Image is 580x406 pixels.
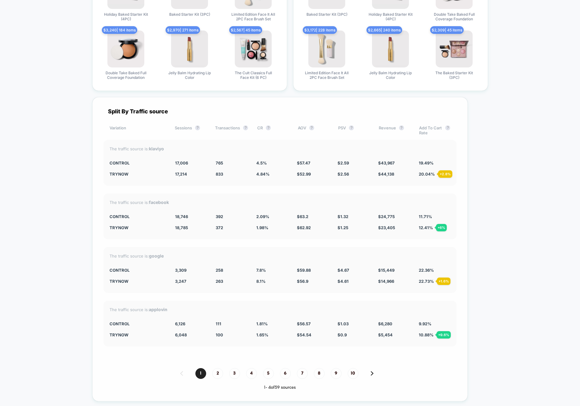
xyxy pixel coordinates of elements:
[175,225,188,230] span: 18,785
[436,224,447,231] div: + 6 %
[306,12,347,17] span: Baked Starter Kit (3PC)
[349,125,354,130] button: ?
[149,253,164,258] strong: google
[230,71,276,80] span: The Cult Classics Full Face Kit (6 PC)
[103,108,457,115] div: Split By Traffic source
[304,71,350,80] span: Limited Edition Face It All 2PC Face Brush Set
[175,332,187,337] span: 6,048
[399,125,404,130] button: ?
[280,368,291,379] span: 6
[230,12,276,21] span: Limited Edition Face It All 2PC Face Brush Set
[229,368,240,379] span: 3
[338,125,369,135] div: PSV
[308,30,345,67] img: produt
[256,160,267,165] span: 4.5 %
[437,278,450,285] div: + 1.6 %
[175,268,186,273] span: 3,309
[110,253,450,258] div: The traffic source is:
[419,268,434,273] span: 22.36 %
[256,332,268,337] span: 1.65 %
[171,30,208,67] img: produt
[436,30,473,67] img: produt
[298,125,329,135] div: AOV
[297,279,308,284] span: $ 56.9
[110,146,450,151] div: The traffic source is:
[256,268,266,273] span: 7.8 %
[297,332,311,337] span: $ 54.54
[266,125,271,130] button: ?
[431,71,477,80] span: The Baked Starter Kit (3PC)
[378,268,394,273] span: $ 15,449
[263,368,274,379] span: 5
[110,321,166,326] div: Control
[256,214,269,219] span: 2.09 %
[110,225,166,230] div: TryNow
[314,368,325,379] span: 8
[216,214,223,219] span: 392
[297,321,311,326] span: $ 56.57
[216,268,223,273] span: 258
[256,225,268,230] span: 1.98 %
[438,170,452,178] div: + 2.8 %
[216,225,223,230] span: 372
[110,160,166,165] div: Control
[419,125,450,135] div: Add To Cart Rate
[371,371,374,376] img: pagination forward
[243,125,248,130] button: ?
[169,12,210,17] span: Baked Starter Kit (3PC)
[331,368,342,379] span: 9
[175,172,187,177] span: 17,214
[437,331,451,339] div: + 9.6 %
[378,172,394,177] span: $ 44,138
[419,225,433,230] span: 12.41 %
[110,214,166,219] div: Control
[149,146,164,151] strong: klaviyo
[338,160,349,165] span: $ 2.59
[195,368,206,379] span: 1
[102,26,137,34] span: $ 3,240 | 184 items
[378,225,395,230] span: $ 23,405
[110,172,166,177] div: TryNow
[338,225,348,230] span: $ 1.25
[175,160,188,165] span: 17,006
[367,12,414,21] span: Holiday Baked Starter Kit (4PC)
[216,160,223,165] span: 765
[367,71,414,80] span: Jelly Balm Hydrating Lip Color
[366,26,402,34] span: $ 2,665 | 240 items
[110,332,166,337] div: TryNow
[110,307,450,312] div: The traffic source is:
[372,30,409,67] img: produt
[175,125,206,135] div: Sessions
[297,172,311,177] span: $ 52.99
[107,30,144,67] img: produt
[338,214,348,219] span: $ 1.32
[378,321,392,326] span: $ 6,280
[297,214,308,219] span: $ 63.2
[338,332,347,337] span: $ 0.9
[103,12,149,21] span: Holiday Baked Starter Kit (4PC)
[419,332,434,337] span: 10.88 %
[419,172,435,177] span: 20.04 %
[378,160,395,165] span: $ 43,967
[419,321,431,326] span: 9.92 %
[297,225,311,230] span: $ 62.92
[297,268,311,273] span: $ 59.88
[216,172,223,177] span: 833
[338,279,349,284] span: $ 4.61
[309,125,314,130] button: ?
[338,321,349,326] span: $ 1.03
[175,214,188,219] span: 18,746
[216,332,223,337] span: 100
[166,71,213,80] span: Jelly Balm Hydrating Lip Color
[256,321,268,326] span: 1.81 %
[378,332,393,337] span: $ 5,454
[338,268,349,273] span: $ 4.67
[110,268,166,273] div: Control
[419,160,434,165] span: 19.49 %
[110,279,166,284] div: TryNow
[297,160,310,165] span: $ 57.47
[216,321,221,326] span: 111
[212,368,223,379] span: 2
[246,368,257,379] span: 4
[303,26,337,34] span: $ 3,172 | 228 items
